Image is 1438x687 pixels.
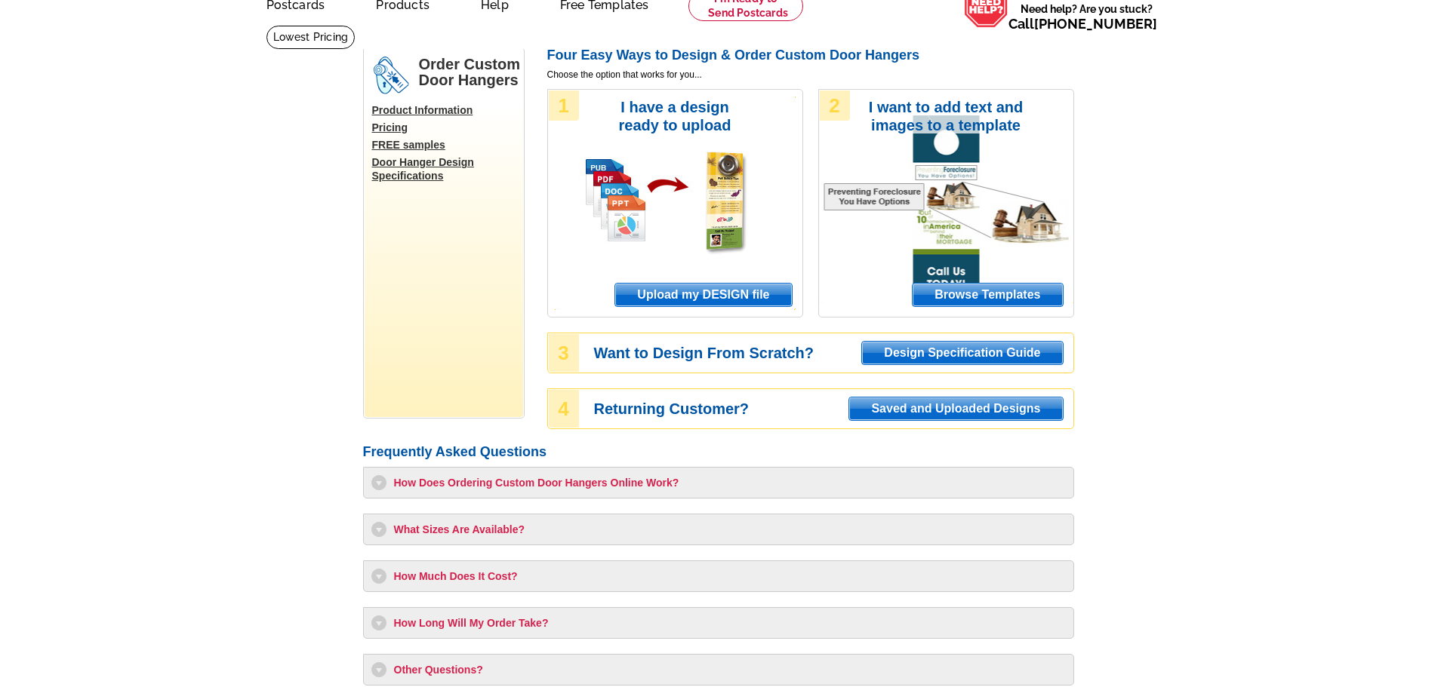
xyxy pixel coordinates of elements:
[1136,336,1438,687] iframe: LiveChat chat widget
[848,397,1063,421] a: Saved and Uploaded Designs
[862,342,1062,364] span: Design Specification Guide
[913,284,1062,306] span: Browse Templates
[598,98,753,134] h3: I have a design ready to upload
[912,283,1063,307] a: Browse Templates
[820,90,850,121] div: 2
[419,57,523,88] h1: Order Custom Door Hangers
[594,346,1073,360] h3: Want to Design From Scratch?
[1008,16,1157,32] span: Call
[549,390,579,428] div: 4
[371,475,1066,490] h3: How Does Ordering Custom Door Hangers Online Work?
[363,444,1074,461] h2: Frequently Asked Questions
[371,662,1066,677] h3: Other Questions?
[1008,2,1165,32] span: Need help? Are you stuck?
[547,68,1074,81] span: Choose the option that works for you...
[615,284,791,306] span: Upload my DESIGN file
[547,48,1074,64] h2: Four Easy Ways to Design & Order Custom Door Hangers
[372,155,523,182] a: Door Hanger Design Specifications
[371,569,1066,584] h3: How Much Does It Cost?
[372,138,523,152] a: FREE samples
[549,334,579,372] div: 3
[549,90,579,121] div: 1
[869,98,1024,134] h3: I want to add text and images to a template
[372,103,523,117] a: Product Information
[861,341,1063,365] a: Design Specification Guide
[371,615,1066,630] h3: How Long Will My Order Take?
[372,57,410,94] img: doorHangers.png
[849,397,1062,420] span: Saved and Uploaded Designs
[614,283,792,307] a: Upload my DESIGN file
[1034,16,1157,32] a: [PHONE_NUMBER]
[372,121,523,134] a: Pricing
[594,402,1073,416] h3: Returning Customer?
[371,522,1066,537] h3: What Sizes Are Available?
